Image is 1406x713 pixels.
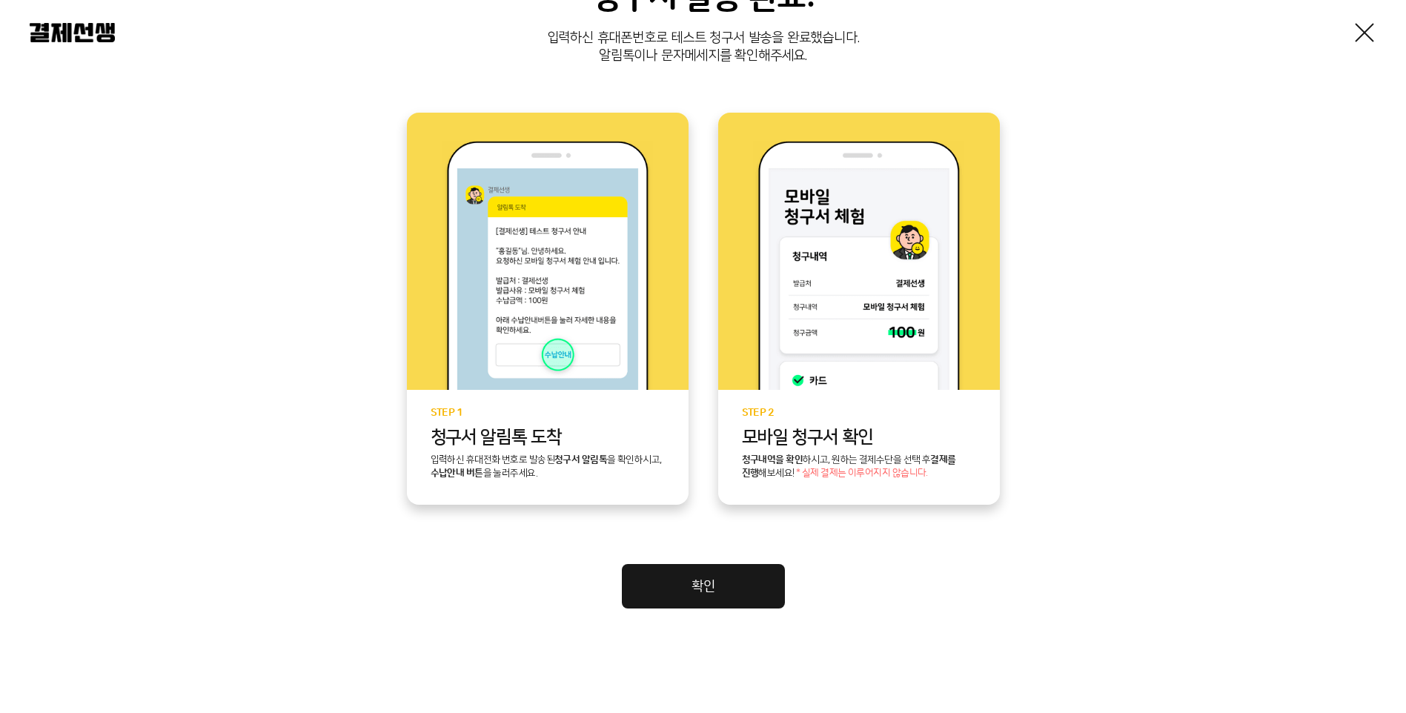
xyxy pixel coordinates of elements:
p: 입력하신 휴대전화 번호로 발송된 을 확인하시고, 을 눌러주세요. [431,454,665,480]
b: 청구서 알림톡 [554,454,607,465]
b: 청구내역을 확인 [742,454,803,465]
p: STEP 1 [431,408,665,419]
a: 확인 [622,564,785,608]
b: 결제를 진행 [742,454,956,478]
p: STEP 2 [742,408,976,419]
p: 청구서 알림톡 도착 [431,428,665,448]
img: 결제선생 [30,23,115,42]
p: 모바일 청구서 확인 [742,428,976,448]
span: * 실제 결제는 이루어지지 않습니다. [796,468,928,479]
img: step2 이미지 [753,141,964,390]
p: 하시고, 원하는 결제수단을 선택 후 해보세요! [742,454,976,480]
b: 수납안내 버튼 [431,468,483,478]
img: step1 이미지 [442,141,653,390]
